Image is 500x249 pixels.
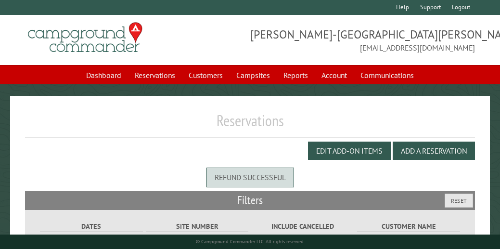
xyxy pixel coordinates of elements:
[25,191,475,210] h2: Filters
[196,238,305,245] small: © Campground Commander LLC. All rights reserved.
[25,111,475,138] h1: Reservations
[40,221,142,232] label: Dates
[231,66,276,84] a: Campsites
[250,26,475,53] span: [PERSON_NAME]-[GEOGRAPHIC_DATA][PERSON_NAME] [EMAIL_ADDRESS][DOMAIN_NAME]
[357,221,460,232] label: Customer Name
[393,142,475,160] button: Add a Reservation
[355,66,420,84] a: Communications
[129,66,181,84] a: Reservations
[316,66,353,84] a: Account
[183,66,229,84] a: Customers
[146,221,248,232] label: Site Number
[308,142,391,160] button: Edit Add-on Items
[445,194,473,208] button: Reset
[25,19,145,56] img: Campground Commander
[206,168,294,187] div: Refund successful
[80,66,127,84] a: Dashboard
[278,66,314,84] a: Reports
[252,221,354,242] label: Include Cancelled Reservations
